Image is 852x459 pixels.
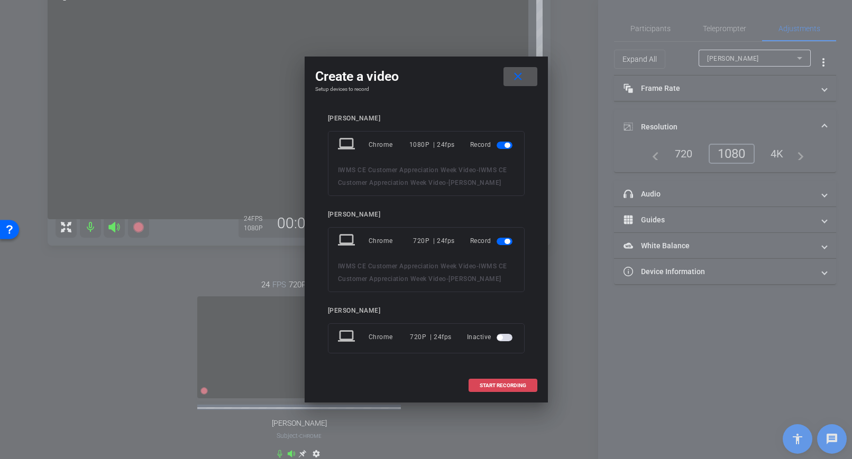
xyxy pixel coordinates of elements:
[328,307,525,315] div: [PERSON_NAME]
[369,135,409,154] div: Chrome
[369,327,410,346] div: Chrome
[369,231,414,250] div: Chrome
[315,86,537,92] h4: Setup devices to record
[446,275,449,283] span: -
[448,179,501,186] span: [PERSON_NAME]
[448,275,501,283] span: [PERSON_NAME]
[477,263,479,270] span: -
[480,383,526,388] span: START RECORDING
[338,135,357,154] mat-icon: laptop
[410,327,452,346] div: 720P | 24fps
[315,67,537,86] div: Create a video
[328,115,525,123] div: [PERSON_NAME]
[413,231,455,250] div: 720P | 24fps
[469,379,537,392] button: START RECORDING
[467,327,515,346] div: Inactive
[409,135,455,154] div: 1080P | 24fps
[470,231,515,250] div: Record
[446,179,449,186] span: -
[338,231,357,250] mat-icon: laptop
[338,327,357,346] mat-icon: laptop
[470,135,515,154] div: Record
[511,70,525,83] mat-icon: close
[338,263,477,270] span: IWMS CE Customer Appreciation Week Video
[338,166,477,174] span: IWMS CE Customer Appreciation Week Video
[477,166,479,174] span: -
[328,211,525,219] div: [PERSON_NAME]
